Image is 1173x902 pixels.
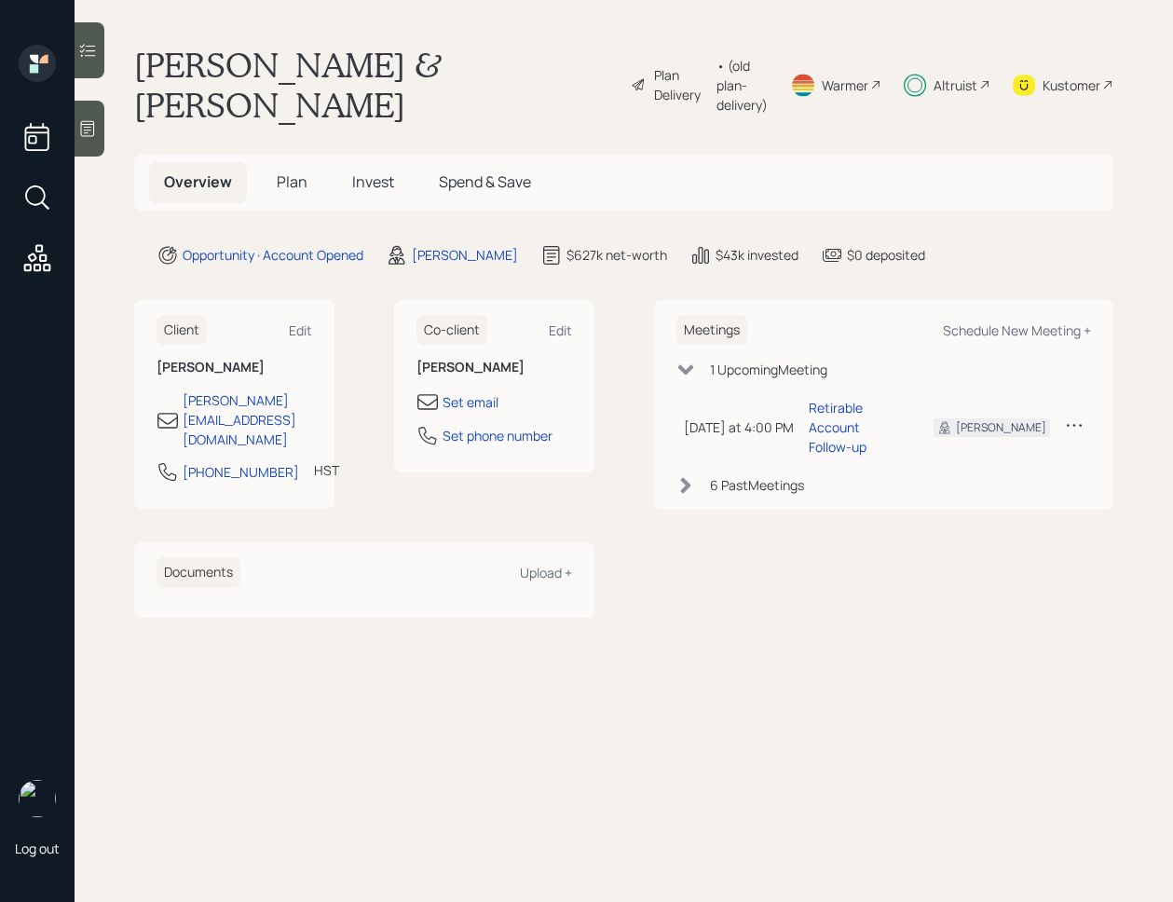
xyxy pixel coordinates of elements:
div: Retirable Account Follow-up [809,398,905,457]
span: Plan [277,171,307,192]
div: $43k invested [716,245,798,265]
div: HST [314,460,339,480]
span: Overview [164,171,232,192]
div: Opportunity · Account Opened [183,245,363,265]
div: [PERSON_NAME] [412,245,518,265]
div: [PHONE_NUMBER] [183,462,299,482]
div: Schedule New Meeting + [943,321,1091,339]
h6: Co-client [416,315,487,346]
div: [PERSON_NAME] [956,419,1046,436]
h6: Meetings [676,315,747,346]
div: Set phone number [443,426,552,445]
div: Edit [549,321,572,339]
div: [PERSON_NAME][EMAIL_ADDRESS][DOMAIN_NAME] [183,390,312,449]
span: Spend & Save [439,171,531,192]
div: Edit [289,321,312,339]
div: Plan Delivery [654,65,707,104]
div: Warmer [822,75,868,95]
div: [DATE] at 4:00 PM [684,417,794,437]
div: • (old plan-delivery) [716,56,768,115]
div: Upload + [520,564,572,581]
div: Altruist [934,75,977,95]
div: $0 deposited [847,245,925,265]
div: Set email [443,392,498,412]
div: Log out [15,840,60,857]
h6: [PERSON_NAME] [157,360,312,376]
div: Kustomer [1043,75,1100,95]
h6: Client [157,315,207,346]
h1: [PERSON_NAME] & [PERSON_NAME] [134,45,616,125]
div: $627k net-worth [566,245,667,265]
div: 6 Past Meeting s [710,475,804,495]
h6: Documents [157,557,240,588]
h6: [PERSON_NAME] [416,360,572,376]
img: retirable_logo.png [19,780,56,817]
span: Invest [352,171,394,192]
div: 1 Upcoming Meeting [710,360,827,379]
